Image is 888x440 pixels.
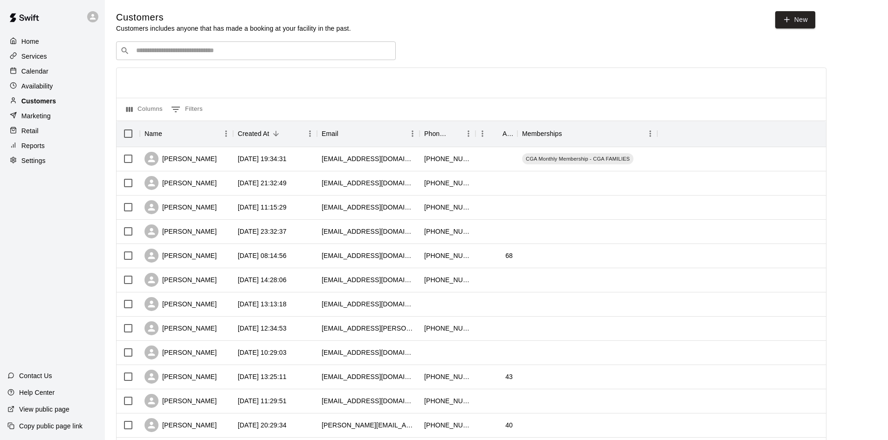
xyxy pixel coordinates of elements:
[145,200,217,214] div: [PERSON_NAME]
[7,94,97,108] a: Customers
[238,372,287,381] div: 2025-09-24 13:25:11
[322,251,415,260] div: lkpayne@ptd.net
[19,371,52,380] p: Contact Us
[322,178,415,188] div: kagreenawalt@comcast.net
[238,299,287,309] div: 2025-09-30 13:13:18
[21,141,45,150] p: Reports
[322,299,415,309] div: jduty32@gmail.com
[7,79,97,93] a: Availability
[269,127,282,140] button: Sort
[322,348,415,357] div: k_reincke@yahoo.com
[7,49,97,63] a: Services
[322,121,338,147] div: Email
[116,41,396,60] div: Search customers by name or email
[169,102,205,117] button: Show filters
[238,348,287,357] div: 2025-09-25 10:29:03
[124,102,165,117] button: Select columns
[145,297,217,311] div: [PERSON_NAME]
[522,153,633,164] div: CGA Monthly Membership - CGA FAMILIES
[238,251,287,260] div: 2025-10-07 08:14:56
[19,421,83,431] p: Copy public page link
[505,251,513,260] div: 68
[21,156,46,165] p: Settings
[116,11,351,24] h5: Customers
[7,124,97,138] div: Retail
[475,121,517,147] div: Age
[145,321,217,335] div: [PERSON_NAME]
[21,96,56,106] p: Customers
[322,324,415,333] div: shelby.d.templin@gmail.com
[424,154,471,163] div: +17174687296
[238,203,287,212] div: 2025-10-08 11:15:29
[420,121,475,147] div: Phone Number
[406,127,420,141] button: Menu
[116,24,351,33] p: Customers includes anyone that has made a booking at your facility in the past.
[145,273,217,287] div: [PERSON_NAME]
[7,34,97,48] a: Home
[475,127,489,141] button: Menu
[145,121,162,147] div: Name
[238,121,269,147] div: Created At
[238,227,287,236] div: 2025-10-07 23:32:37
[322,396,415,406] div: agrubby71@gmail.com
[424,420,471,430] div: +17172833999
[322,275,415,284] div: mjfk1957@gmail.com
[503,121,513,147] div: Age
[505,372,513,381] div: 43
[424,121,448,147] div: Phone Number
[162,127,175,140] button: Sort
[322,154,415,163] div: matt.dougherty26@gmail.com
[238,420,287,430] div: 2025-09-23 20:29:34
[145,152,217,166] div: [PERSON_NAME]
[19,388,55,397] p: Help Center
[461,127,475,141] button: Menu
[317,121,420,147] div: Email
[303,127,317,141] button: Menu
[145,249,217,263] div: [PERSON_NAME]
[424,203,471,212] div: +17176097225
[505,420,513,430] div: 40
[7,139,97,153] div: Reports
[19,405,69,414] p: View public page
[145,224,217,238] div: [PERSON_NAME]
[7,64,97,78] a: Calendar
[140,121,233,147] div: Name
[238,275,287,284] div: 2025-10-05 14:28:06
[322,203,415,212] div: alexiamwolf@yahoo.com
[322,420,415,430] div: shane.kuhns@gmail.com
[21,37,39,46] p: Home
[522,155,633,162] span: CGA Monthly Membership - CGA FAMILIES
[21,67,48,76] p: Calendar
[238,178,287,188] div: 2025-10-13 21:32:49
[21,126,39,135] p: Retail
[7,154,97,168] a: Settings
[424,227,471,236] div: +17179178932
[21,52,47,61] p: Services
[21,81,53,91] p: Availability
[522,121,562,147] div: Memberships
[562,127,575,140] button: Sort
[338,127,351,140] button: Sort
[424,396,471,406] div: +17174343095
[145,176,217,190] div: [PERSON_NAME]
[424,251,471,260] div: +17177250782
[238,324,287,333] div: 2025-09-26 12:34:53
[517,121,657,147] div: Memberships
[238,396,287,406] div: 2025-09-24 11:29:51
[7,109,97,123] div: Marketing
[145,370,217,384] div: [PERSON_NAME]
[233,121,317,147] div: Created At
[424,178,471,188] div: +17177156535
[219,127,233,141] button: Menu
[448,127,461,140] button: Sort
[424,372,471,381] div: +17179405417
[145,394,217,408] div: [PERSON_NAME]
[489,127,503,140] button: Sort
[21,111,51,121] p: Marketing
[322,372,415,381] div: robm620@yahoo.com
